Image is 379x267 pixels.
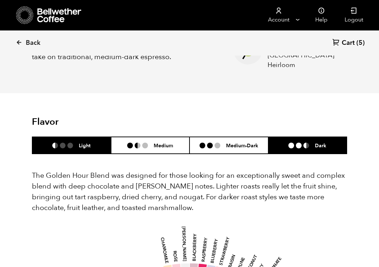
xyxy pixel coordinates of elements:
p: The Golden Hour Blend was designed for those looking for an exceptionally sweet and complex blend... [32,170,347,213]
h6: Dark [315,142,326,148]
h2: Flavor [32,116,137,128]
span: (5) [356,39,365,47]
h6: Medium [154,142,173,148]
span: Cart [342,39,355,47]
a: Cart (5) [332,38,365,48]
h6: Medium-Dark [226,142,258,148]
h6: Light [79,142,91,148]
span: Back [26,39,40,47]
